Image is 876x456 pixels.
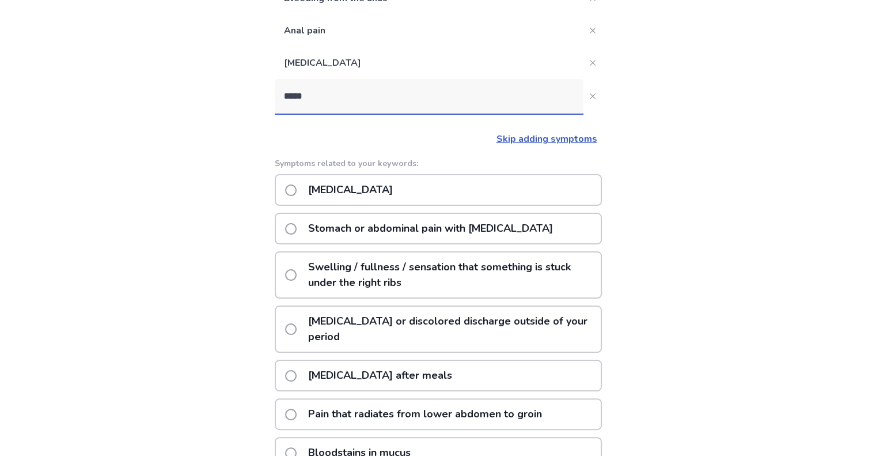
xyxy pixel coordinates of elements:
[275,47,583,79] p: [MEDICAL_DATA]
[301,307,601,352] p: [MEDICAL_DATA] or discolored discharge outside of your period
[275,14,583,47] p: Anal pain
[301,361,459,390] p: [MEDICAL_DATA] after meals
[583,21,602,40] button: Close
[301,214,560,243] p: Stomach or abdominal pain with [MEDICAL_DATA]
[301,400,549,429] p: Pain that radiates from lower abdomen to groin
[275,79,583,114] input: Close
[496,133,597,145] a: Skip adding symptoms
[275,157,602,169] p: Symptoms related to your keywords:
[583,87,602,105] button: Close
[583,54,602,72] button: Close
[301,253,601,297] p: Swelling / fullness / sensation that something is stuck under the right ribs
[301,175,400,205] p: [MEDICAL_DATA]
